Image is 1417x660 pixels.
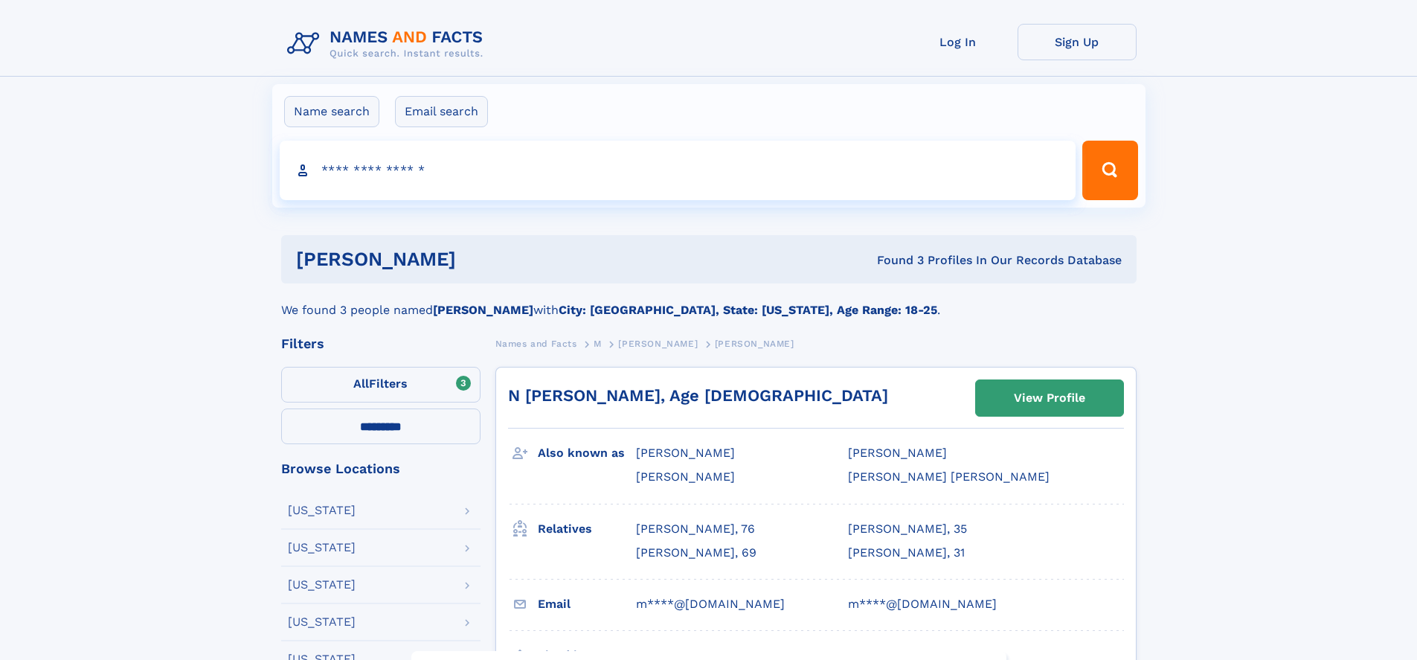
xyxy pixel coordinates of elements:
[296,250,666,269] h1: [PERSON_NAME]
[848,545,965,561] a: [PERSON_NAME], 31
[433,303,533,317] b: [PERSON_NAME]
[538,516,636,542] h3: Relatives
[395,96,488,127] label: Email search
[508,386,888,405] a: N [PERSON_NAME], Age [DEMOGRAPHIC_DATA]
[636,470,735,484] span: [PERSON_NAME]
[1018,24,1137,60] a: Sign Up
[281,462,481,475] div: Browse Locations
[848,470,1050,484] span: [PERSON_NAME] [PERSON_NAME]
[1014,381,1085,415] div: View Profile
[848,446,947,460] span: [PERSON_NAME]
[618,339,698,349] span: [PERSON_NAME]
[848,521,967,537] a: [PERSON_NAME], 35
[666,252,1122,269] div: Found 3 Profiles In Our Records Database
[636,446,735,460] span: [PERSON_NAME]
[559,303,937,317] b: City: [GEOGRAPHIC_DATA], State: [US_STATE], Age Range: 18-25
[538,592,636,617] h3: Email
[281,283,1137,319] div: We found 3 people named with .
[618,334,698,353] a: [PERSON_NAME]
[899,24,1018,60] a: Log In
[715,339,794,349] span: [PERSON_NAME]
[288,616,356,628] div: [US_STATE]
[594,339,602,349] span: M
[636,545,756,561] a: [PERSON_NAME], 69
[976,380,1123,416] a: View Profile
[281,367,481,403] label: Filters
[284,96,379,127] label: Name search
[288,504,356,516] div: [US_STATE]
[281,337,481,350] div: Filters
[594,334,602,353] a: M
[281,24,495,64] img: Logo Names and Facts
[495,334,577,353] a: Names and Facts
[288,542,356,554] div: [US_STATE]
[1082,141,1137,200] button: Search Button
[288,579,356,591] div: [US_STATE]
[280,141,1076,200] input: search input
[353,377,369,391] span: All
[538,440,636,466] h3: Also known as
[636,521,755,537] a: [PERSON_NAME], 76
